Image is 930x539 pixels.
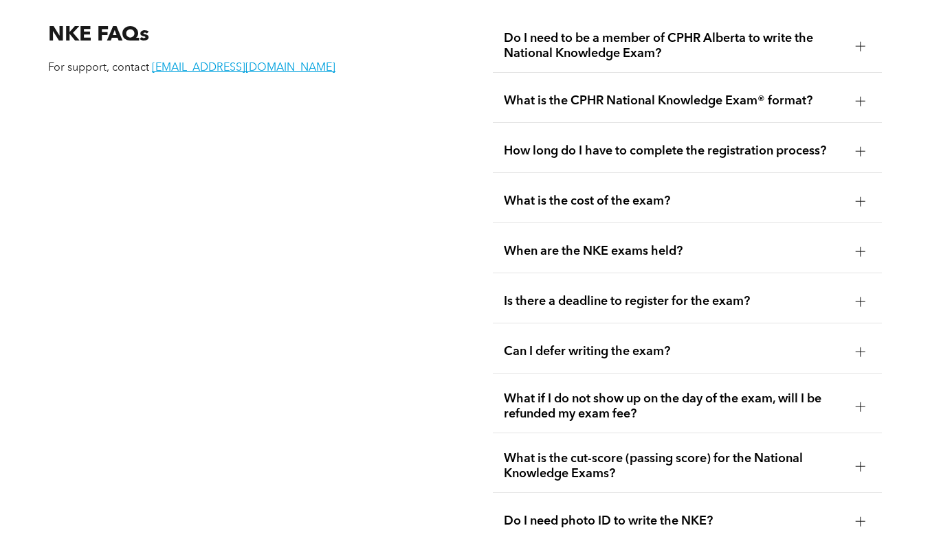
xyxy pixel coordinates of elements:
span: When are the NKE exams held? [504,244,845,259]
span: NKE FAQs [48,25,149,45]
a: [EMAIL_ADDRESS][DOMAIN_NAME] [152,62,335,73]
span: Do I need photo ID to write the NKE? [504,514,845,529]
span: What is the CPHR National Knowledge Exam® format? [504,93,845,108]
span: Can I defer writing the exam? [504,344,845,359]
span: For support, contact [48,62,149,73]
span: Is there a deadline to register for the exam? [504,294,845,309]
span: What if I do not show up on the day of the exam, will I be refunded my exam fee? [504,391,845,422]
span: What is the cut-score (passing score) for the National Knowledge Exams? [504,451,845,481]
span: How long do I have to complete the registration process? [504,144,845,159]
span: What is the cost of the exam? [504,194,845,209]
span: Do I need to be a member of CPHR Alberta to write the National Knowledge Exam? [504,31,845,61]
